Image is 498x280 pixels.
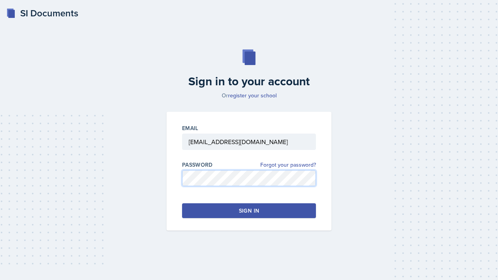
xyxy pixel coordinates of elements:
h2: Sign in to your account [162,74,336,88]
a: SI Documents [6,6,78,20]
button: Sign in [182,203,316,218]
label: Email [182,124,198,132]
a: register your school [228,92,277,99]
div: Sign in [239,207,259,215]
p: Or [162,92,336,99]
label: Password [182,161,213,169]
a: Forgot your password? [260,161,316,169]
input: Email [182,134,316,150]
